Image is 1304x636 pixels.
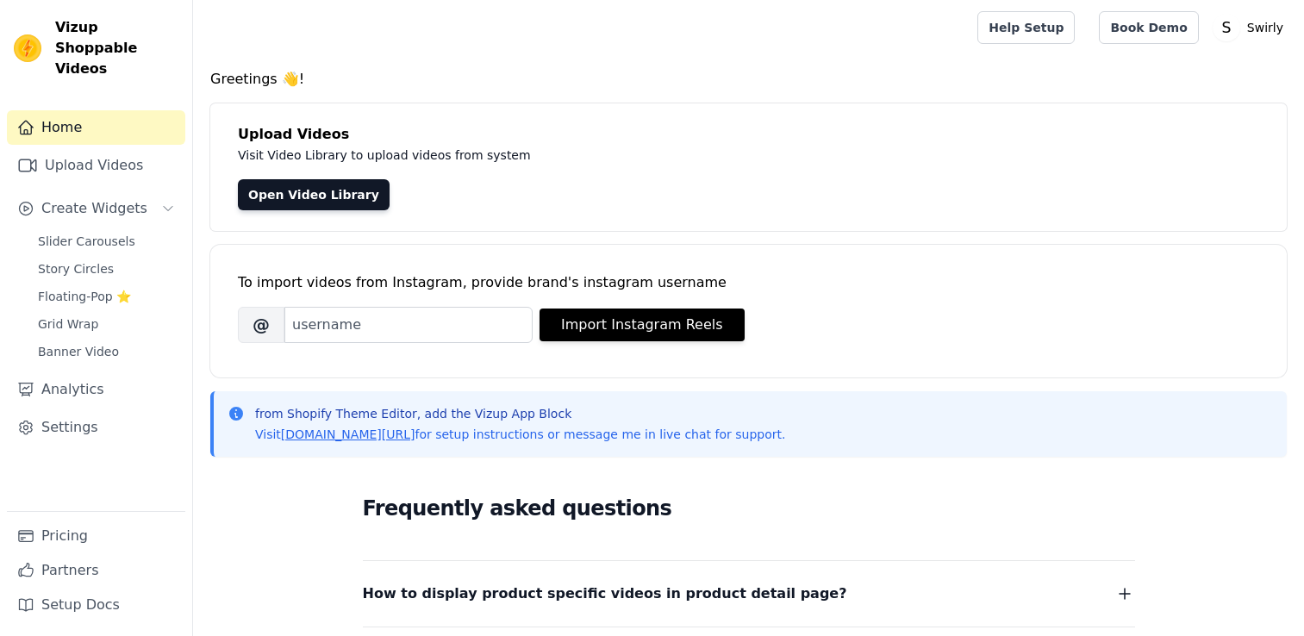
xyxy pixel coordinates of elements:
button: Import Instagram Reels [540,309,745,341]
a: Analytics [7,372,185,407]
h4: Greetings 👋! [210,69,1287,90]
text: S [1221,19,1231,36]
a: Partners [7,553,185,588]
button: S Swirly [1213,12,1290,43]
span: Create Widgets [41,198,147,219]
a: Upload Videos [7,148,185,183]
a: Banner Video [28,340,185,364]
a: Slider Carousels [28,229,185,253]
a: Help Setup [977,11,1075,44]
span: Slider Carousels [38,233,135,250]
p: Visit for setup instructions or message me in live chat for support. [255,426,785,443]
div: To import videos from Instagram, provide brand's instagram username [238,272,1259,293]
p: Visit Video Library to upload videos from system [238,145,1010,165]
p: Swirly [1240,12,1290,43]
img: Vizup [14,34,41,62]
a: Open Video Library [238,179,390,210]
input: username [284,307,533,343]
h2: Frequently asked questions [363,491,1135,526]
p: from Shopify Theme Editor, add the Vizup App Block [255,405,785,422]
span: How to display product specific videos in product detail page? [363,582,847,606]
span: @ [238,307,284,343]
a: Pricing [7,519,185,553]
span: Banner Video [38,343,119,360]
a: Story Circles [28,257,185,281]
button: How to display product specific videos in product detail page? [363,582,1135,606]
a: Home [7,110,185,145]
span: Grid Wrap [38,315,98,333]
a: [DOMAIN_NAME][URL] [281,427,415,441]
a: Setup Docs [7,588,185,622]
a: Book Demo [1099,11,1198,44]
span: Floating-Pop ⭐ [38,288,131,305]
a: Settings [7,410,185,445]
span: Vizup Shoppable Videos [55,17,178,79]
a: Floating-Pop ⭐ [28,284,185,309]
h4: Upload Videos [238,124,1259,145]
button: Create Widgets [7,191,185,226]
a: Grid Wrap [28,312,185,336]
span: Story Circles [38,260,114,277]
